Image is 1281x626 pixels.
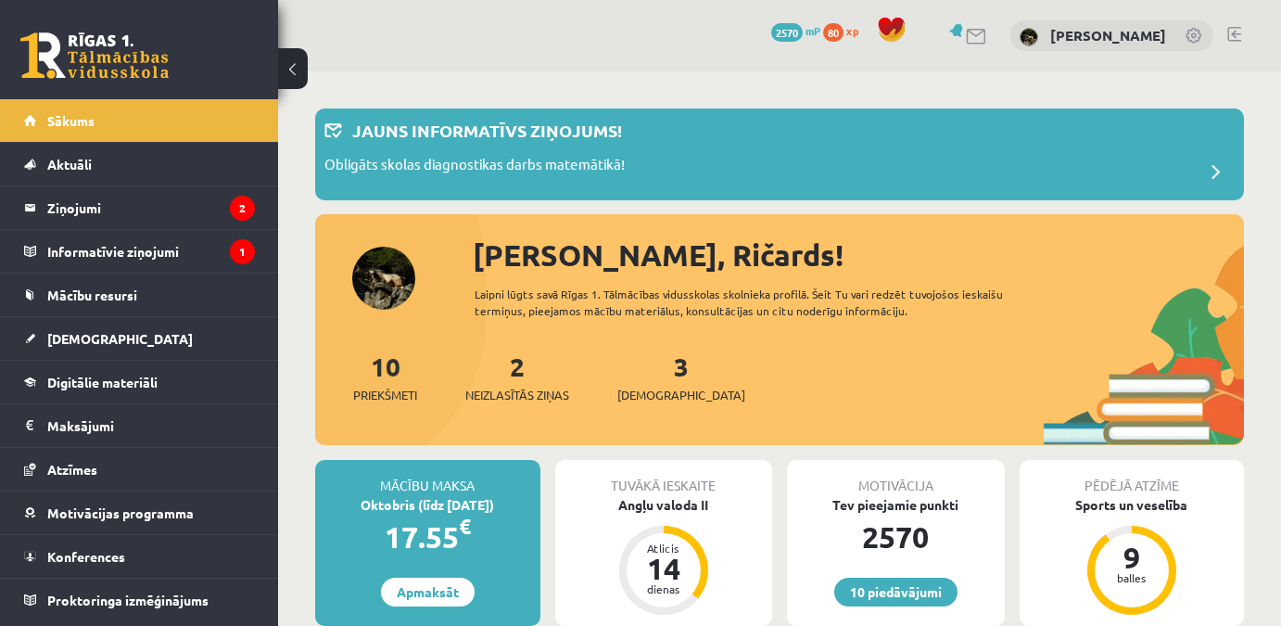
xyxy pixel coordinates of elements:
div: 9 [1104,543,1160,572]
span: Motivācijas programma [47,505,194,521]
a: Maksājumi [24,404,255,447]
div: Laipni lūgts savā Rīgas 1. Tālmācības vidusskolas skolnieka profilā. Šeit Tu vari redzēt tuvojošo... [475,286,1032,319]
a: Konferences [24,535,255,578]
div: Sports un veselība [1020,495,1245,515]
div: 2570 [787,515,1005,559]
a: Ziņojumi2 [24,186,255,229]
span: € [459,513,471,540]
i: 1 [230,239,255,264]
span: 2570 [771,23,803,42]
span: mP [805,23,820,38]
span: Priekšmeti [353,386,417,404]
a: 10Priekšmeti [353,350,417,404]
p: Jauns informatīvs ziņojums! [352,118,622,143]
span: Neizlasītās ziņas [465,386,569,404]
a: Apmaksāt [381,578,475,607]
span: Konferences [47,548,125,565]
span: Proktoringa izmēģinājums [47,592,209,608]
a: 2570 mP [771,23,820,38]
a: 80 xp [823,23,868,38]
a: Informatīvie ziņojumi1 [24,230,255,273]
span: xp [846,23,858,38]
div: Mācību maksa [315,460,540,495]
div: Angļu valoda II [555,495,773,515]
a: Proktoringa izmēģinājums [24,579,255,621]
legend: Informatīvie ziņojumi [47,230,255,273]
div: 14 [636,554,691,583]
span: Digitālie materiāli [47,374,158,390]
a: [PERSON_NAME] [1050,26,1166,45]
div: Oktobris (līdz [DATE]) [315,495,540,515]
i: 2 [230,196,255,221]
img: Ričards Jansons [1020,28,1038,46]
a: Rīgas 1. Tālmācības vidusskola [20,32,169,79]
legend: Maksājumi [47,404,255,447]
a: Jauns informatīvs ziņojums! Obligāts skolas diagnostikas darbs matemātikā! [324,118,1235,191]
div: [PERSON_NAME], Ričards! [473,233,1244,277]
span: Atzīmes [47,461,97,478]
a: Mācību resursi [24,274,255,316]
span: Sākums [47,112,95,129]
span: Mācību resursi [47,287,137,303]
a: Digitālie materiāli [24,361,255,403]
a: Sports un veselība 9 balles [1020,495,1245,618]
a: Angļu valoda II Atlicis 14 dienas [555,495,773,618]
div: dienas [636,583,691,594]
a: 3[DEMOGRAPHIC_DATA] [617,350,745,404]
legend: Ziņojumi [47,186,255,229]
div: Tev pieejamie punkti [787,495,1005,515]
a: [DEMOGRAPHIC_DATA] [24,317,255,360]
div: Atlicis [636,543,691,554]
div: balles [1104,572,1160,583]
a: 10 piedāvājumi [834,578,958,607]
a: Aktuāli [24,143,255,185]
div: Motivācija [787,460,1005,495]
span: [DEMOGRAPHIC_DATA] [47,330,193,347]
a: 2Neizlasītās ziņas [465,350,569,404]
div: Tuvākā ieskaite [555,460,773,495]
div: Pēdējā atzīme [1020,460,1245,495]
span: [DEMOGRAPHIC_DATA] [617,386,745,404]
a: Atzīmes [24,448,255,491]
a: Sākums [24,99,255,142]
span: Aktuāli [47,156,92,172]
div: 17.55 [315,515,540,559]
span: 80 [823,23,843,42]
a: Motivācijas programma [24,492,255,534]
p: Obligāts skolas diagnostikas darbs matemātikā! [324,154,625,180]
